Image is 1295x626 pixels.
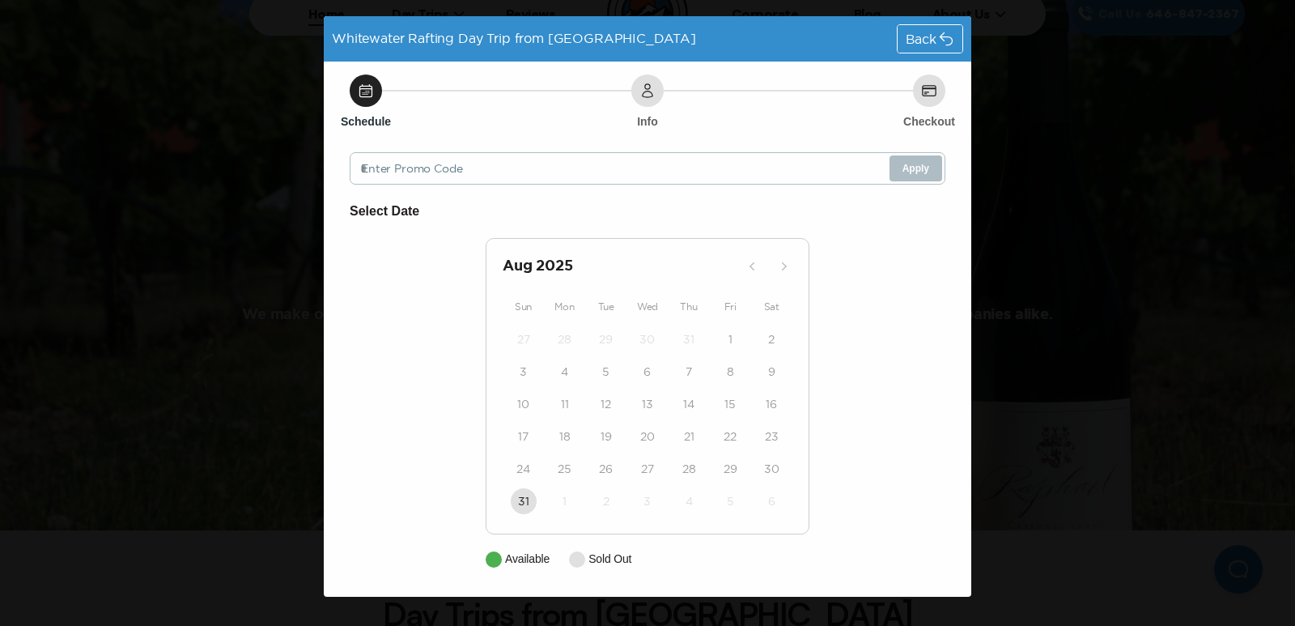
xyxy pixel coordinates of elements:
div: Thu [669,297,710,317]
h2: Aug 2025 [503,255,739,278]
button: 21 [676,424,702,449]
time: 31 [683,331,694,347]
button: 3 [511,359,537,385]
button: 30 [635,326,660,352]
div: Sat [751,297,792,317]
time: 31 [518,493,529,509]
time: 27 [641,461,654,477]
div: Tue [585,297,626,317]
button: 29 [593,326,619,352]
time: 21 [684,428,694,445]
button: 5 [717,488,743,514]
button: 4 [676,488,702,514]
time: 19 [601,428,612,445]
button: 27 [635,456,660,482]
button: 1 [552,488,578,514]
time: 29 [724,461,737,477]
h6: Checkout [903,113,955,130]
button: 19 [593,424,619,449]
div: Mon [544,297,585,317]
button: 10 [511,391,537,417]
button: 18 [552,424,578,449]
time: 26 [599,461,613,477]
time: 15 [724,396,736,412]
button: 2 [758,326,784,352]
button: 24 [511,456,537,482]
time: 1 [563,493,567,509]
button: 1 [717,326,743,352]
time: 24 [516,461,530,477]
div: Sun [503,297,544,317]
button: 7 [676,359,702,385]
time: 28 [682,461,696,477]
p: Sold Out [588,551,631,568]
button: 22 [717,424,743,449]
button: 8 [717,359,743,385]
button: 3 [635,488,660,514]
button: 14 [676,391,702,417]
time: 3 [520,364,527,380]
time: 28 [558,331,571,347]
time: 3 [643,493,651,509]
button: 20 [635,424,660,449]
time: 16 [766,396,777,412]
button: 9 [758,359,784,385]
button: 6 [758,488,784,514]
button: 12 [593,391,619,417]
time: 5 [602,364,609,380]
time: 9 [768,364,775,380]
button: 4 [552,359,578,385]
time: 12 [601,396,611,412]
time: 6 [768,493,775,509]
time: 30 [764,461,779,477]
button: 2 [593,488,619,514]
time: 18 [559,428,571,445]
button: 17 [511,424,537,449]
button: 26 [593,456,619,482]
div: Fri [710,297,751,317]
time: 27 [517,331,530,347]
time: 5 [727,493,734,509]
p: Available [505,551,550,568]
button: 11 [552,391,578,417]
button: 15 [717,391,743,417]
h6: Select Date [350,201,945,222]
time: 30 [639,331,655,347]
button: 31 [511,488,537,514]
time: 25 [558,461,571,477]
button: 27 [511,326,537,352]
time: 11 [561,396,569,412]
time: 1 [728,331,732,347]
button: 6 [635,359,660,385]
button: 13 [635,391,660,417]
h6: Schedule [341,113,391,130]
time: 22 [724,428,737,445]
time: 13 [642,396,653,412]
time: 29 [599,331,613,347]
button: 31 [676,326,702,352]
button: 23 [758,424,784,449]
time: 17 [518,428,529,445]
div: Wed [626,297,668,317]
time: 10 [517,396,529,412]
button: 30 [758,456,784,482]
button: 16 [758,391,784,417]
time: 20 [640,428,655,445]
button: 25 [552,456,578,482]
time: 6 [643,364,651,380]
button: 28 [552,326,578,352]
time: 8 [727,364,734,380]
button: 5 [593,359,619,385]
time: 4 [561,364,568,380]
time: 14 [683,396,694,412]
span: Whitewater Rafting Day Trip from [GEOGRAPHIC_DATA] [332,31,696,45]
span: Back [906,32,936,45]
time: 2 [603,493,609,509]
button: 29 [717,456,743,482]
time: 2 [768,331,775,347]
time: 23 [765,428,779,445]
h6: Info [637,113,658,130]
time: 7 [686,364,692,380]
button: 28 [676,456,702,482]
time: 4 [686,493,693,509]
